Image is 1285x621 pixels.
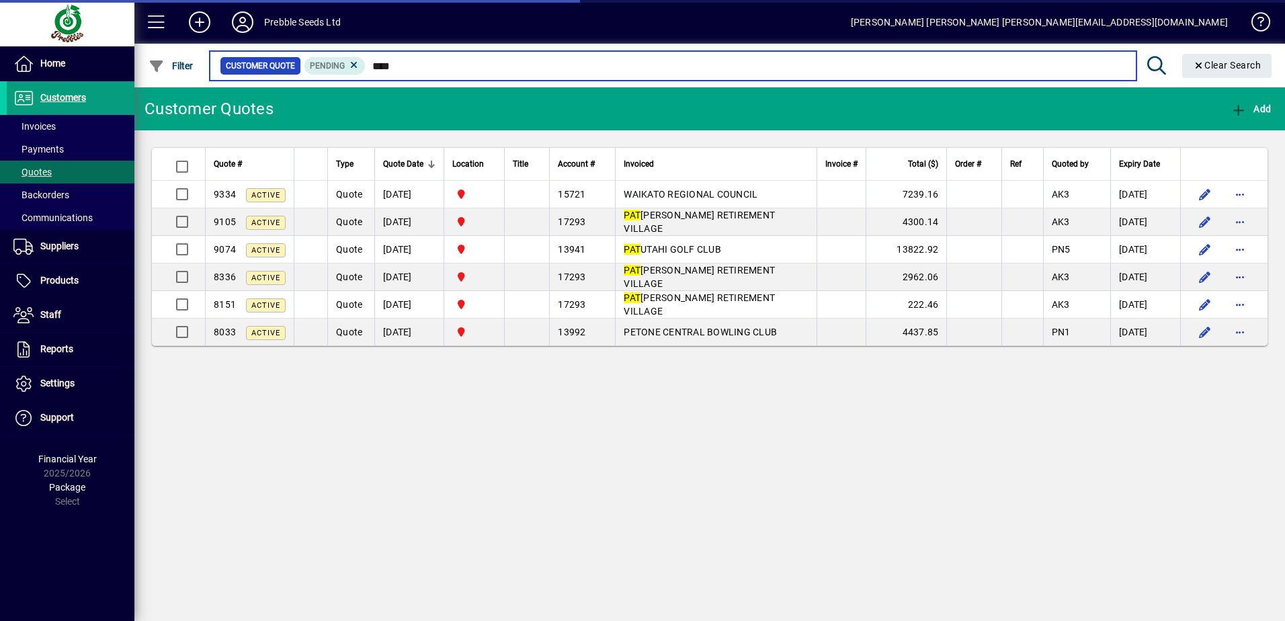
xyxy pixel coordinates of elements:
[866,319,946,345] td: 4437.85
[955,157,993,171] div: Order #
[1052,157,1102,171] div: Quoted by
[452,242,496,257] span: PALMERSTON NORTH
[7,333,134,366] a: Reports
[40,343,73,354] span: Reports
[310,61,345,71] span: Pending
[866,208,946,236] td: 4300.14
[7,138,134,161] a: Payments
[336,216,362,227] span: Quote
[336,157,354,171] span: Type
[251,274,280,282] span: Active
[374,181,444,208] td: [DATE]
[40,412,74,423] span: Support
[251,246,280,255] span: Active
[226,59,295,73] span: Customer Quote
[452,157,496,171] div: Location
[452,297,496,312] span: PALMERSTON NORTH
[7,401,134,435] a: Support
[7,115,134,138] a: Invoices
[1119,157,1160,171] span: Expiry Date
[214,244,236,255] span: 9074
[624,244,640,255] em: PAT
[7,367,134,401] a: Settings
[624,157,654,171] span: Invoiced
[851,11,1228,33] div: [PERSON_NAME] [PERSON_NAME] [PERSON_NAME][EMAIL_ADDRESS][DOMAIN_NAME]
[1194,239,1216,260] button: Edit
[624,292,775,317] span: [PERSON_NAME] RETIREMENT VILLAGE
[1241,3,1268,46] a: Knowledge Base
[1052,244,1071,255] span: PN5
[40,378,75,388] span: Settings
[866,263,946,291] td: 2962.06
[144,98,274,120] div: Customer Quotes
[624,265,640,276] em: PAT
[304,57,366,75] mat-chip: Pending Status: Pending
[624,292,640,303] em: PAT
[13,190,69,200] span: Backorders
[624,210,640,220] em: PAT
[452,270,496,284] span: PALMERSTON NORTH
[452,214,496,229] span: PALMERSTON NORTH
[40,58,65,69] span: Home
[221,10,264,34] button: Profile
[1229,321,1251,343] button: More options
[1194,211,1216,233] button: Edit
[7,161,134,183] a: Quotes
[251,301,280,310] span: Active
[1229,211,1251,233] button: More options
[214,157,242,171] span: Quote #
[1052,216,1070,227] span: AK3
[1194,183,1216,205] button: Edit
[214,189,236,200] span: 9334
[1052,299,1070,310] span: AK3
[558,327,585,337] span: 13992
[149,60,194,71] span: Filter
[558,244,585,255] span: 13941
[1110,208,1180,236] td: [DATE]
[251,191,280,200] span: Active
[13,144,64,155] span: Payments
[1227,97,1274,121] button: Add
[374,263,444,291] td: [DATE]
[7,298,134,332] a: Staff
[558,299,585,310] span: 17293
[1193,60,1261,71] span: Clear Search
[13,167,52,177] span: Quotes
[383,157,436,171] div: Quote Date
[1010,157,1034,171] div: Ref
[1010,157,1022,171] span: Ref
[383,157,423,171] span: Quote Date
[214,299,236,310] span: 8151
[251,218,280,227] span: Active
[513,157,541,171] div: Title
[452,187,496,202] span: PALMERSTON NORTH
[1052,272,1070,282] span: AK3
[825,157,858,171] span: Invoice #
[336,327,362,337] span: Quote
[7,264,134,298] a: Products
[1229,183,1251,205] button: More options
[214,272,236,282] span: 8336
[13,212,93,223] span: Communications
[336,244,362,255] span: Quote
[1229,239,1251,260] button: More options
[624,157,809,171] div: Invoiced
[1052,189,1070,200] span: AK3
[955,157,981,171] span: Order #
[1052,157,1089,171] span: Quoted by
[178,10,221,34] button: Add
[1229,294,1251,315] button: More options
[38,454,97,464] span: Financial Year
[374,291,444,319] td: [DATE]
[336,189,362,200] span: Quote
[866,291,946,319] td: 222.46
[7,206,134,229] a: Communications
[452,325,496,339] span: PALMERSTON NORTH
[374,319,444,345] td: [DATE]
[1110,291,1180,319] td: [DATE]
[336,272,362,282] span: Quote
[7,183,134,206] a: Backorders
[624,189,757,200] span: WAIKATO REGIONAL COUNCIL
[1229,266,1251,288] button: More options
[1110,181,1180,208] td: [DATE]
